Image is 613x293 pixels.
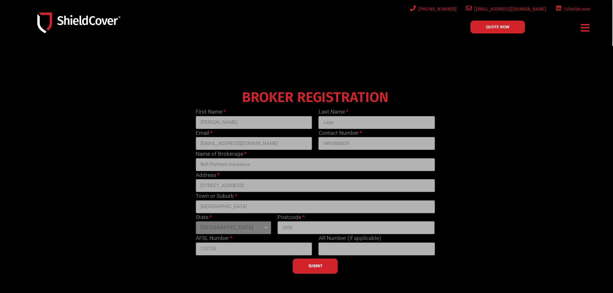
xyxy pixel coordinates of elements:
[486,25,509,29] span: QUOTE NOW
[409,5,457,13] a: [PHONE_NUMBER]
[277,213,304,222] label: Postcode
[196,213,212,222] label: State
[37,13,120,33] img: Shield-Cover-Underwriting-Australia-logo-full
[319,234,381,243] label: AR Number (if applicable)
[196,192,237,200] label: Town or Suburb
[554,5,591,13] a: /shieldcover
[470,21,525,33] a: QUOTE NOW
[196,108,226,116] label: First Name
[192,94,438,101] h4: BROKER REGISTRATION
[465,5,546,13] a: [EMAIL_ADDRESS][DOMAIN_NAME]
[196,129,212,137] label: Email
[416,5,457,13] span: [PHONE_NUMBER]
[319,108,348,116] label: Last Name
[196,171,219,179] label: Address
[561,5,591,13] span: /shieldcover
[319,129,362,137] label: Contact Number
[196,150,246,158] label: Name of Brokerage
[472,5,546,13] span: [EMAIL_ADDRESS][DOMAIN_NAME]
[579,20,592,35] div: Menu Toggle
[196,234,232,243] label: AFSL Number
